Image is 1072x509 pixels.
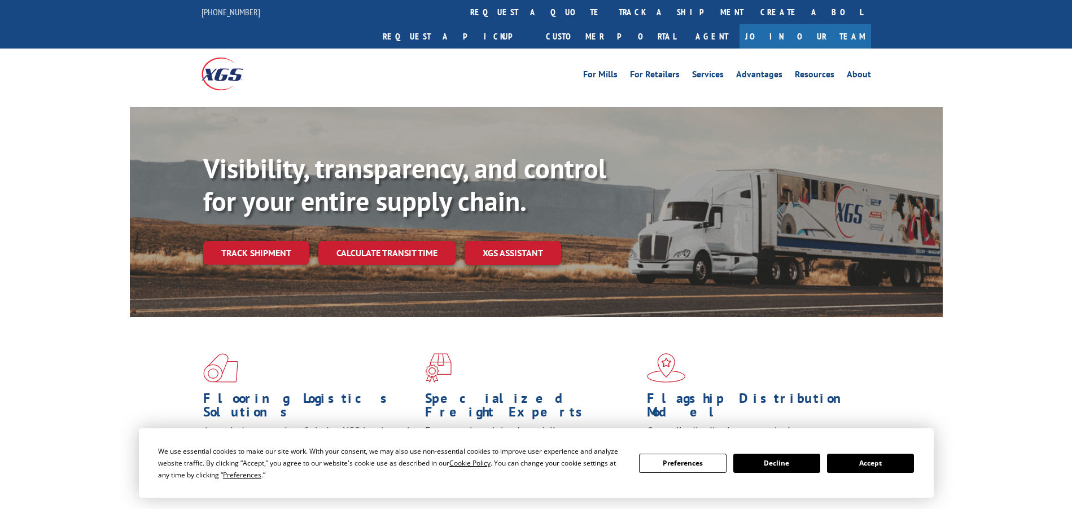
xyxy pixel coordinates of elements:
a: About [847,70,871,82]
img: xgs-icon-total-supply-chain-intelligence-red [203,353,238,383]
div: We use essential cookies to make our site work. With your consent, we may also use non-essential ... [158,445,625,481]
a: For Mills [583,70,618,82]
a: Services [692,70,724,82]
span: Cookie Policy [449,458,491,468]
a: Agent [684,24,740,49]
a: Track shipment [203,241,309,265]
a: Advantages [736,70,782,82]
img: xgs-icon-flagship-distribution-model-red [647,353,686,383]
img: xgs-icon-focused-on-flooring-red [425,353,452,383]
h1: Specialized Freight Experts [425,392,638,424]
button: Preferences [639,454,726,473]
h1: Flagship Distribution Model [647,392,860,424]
a: [PHONE_NUMBER] [202,6,260,17]
a: XGS ASSISTANT [465,241,561,265]
div: Cookie Consent Prompt [139,428,934,498]
a: Join Our Team [740,24,871,49]
button: Accept [827,454,914,473]
span: Our agile distribution network gives you nationwide inventory management on demand. [647,424,855,451]
button: Decline [733,454,820,473]
span: Preferences [223,470,261,480]
a: Calculate transit time [318,241,456,265]
span: As an industry carrier of choice, XGS has brought innovation and dedication to flooring logistics... [203,424,416,464]
a: For Retailers [630,70,680,82]
a: Resources [795,70,834,82]
a: Customer Portal [537,24,684,49]
a: Request a pickup [374,24,537,49]
p: From overlength loads to delicate cargo, our experienced staff knows the best way to move your fr... [425,424,638,475]
h1: Flooring Logistics Solutions [203,392,417,424]
b: Visibility, transparency, and control for your entire supply chain. [203,151,606,218]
